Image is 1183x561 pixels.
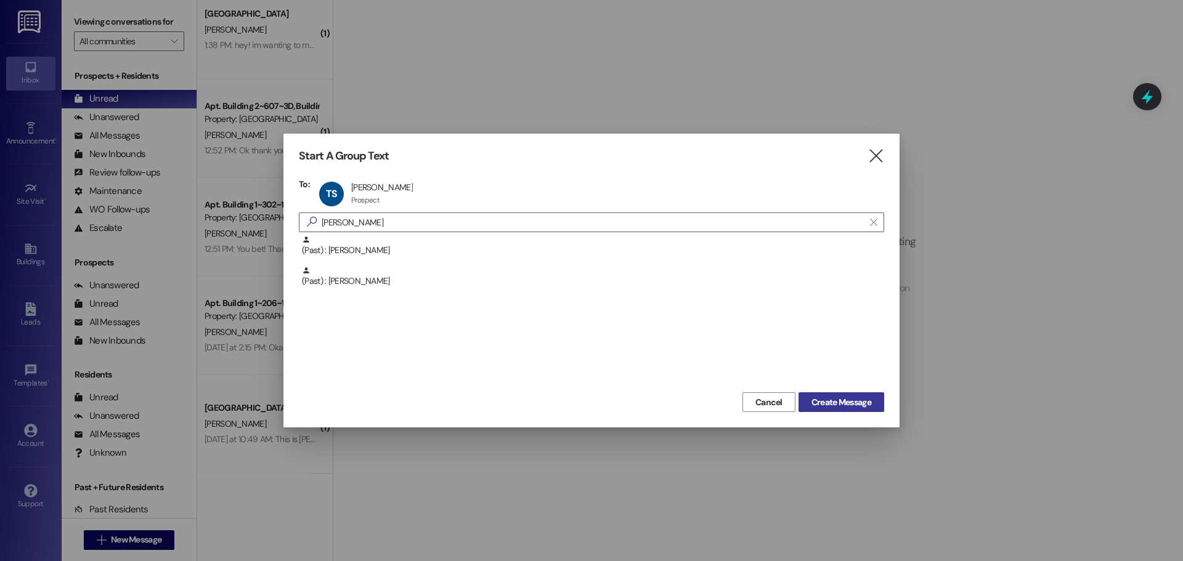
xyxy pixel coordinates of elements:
[870,217,877,227] i: 
[351,195,380,205] div: Prospect
[799,392,884,412] button: Create Message
[811,396,871,409] span: Create Message
[351,182,413,193] div: [PERSON_NAME]
[742,392,795,412] button: Cancel
[322,214,864,231] input: Search for any contact or apartment
[755,396,783,409] span: Cancel
[299,266,884,297] div: (Past) : [PERSON_NAME]
[864,213,884,232] button: Clear text
[299,235,884,266] div: (Past) : [PERSON_NAME]
[299,149,389,163] h3: Start A Group Text
[326,187,337,200] span: TS
[302,235,884,257] div: (Past) : [PERSON_NAME]
[868,150,884,163] i: 
[299,179,310,190] h3: To:
[302,266,884,288] div: (Past) : [PERSON_NAME]
[302,216,322,228] i: 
